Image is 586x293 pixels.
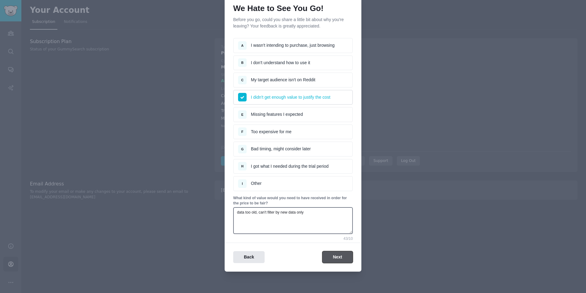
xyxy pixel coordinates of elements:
span: I [242,182,243,185]
span: F [241,130,243,134]
span: E [241,113,243,116]
button: Next [322,251,353,263]
span: A [241,44,244,47]
span: 43 [343,236,348,241]
p: Before you go, could you share a little bit about why you're leaving? Your feedback is greatly ap... [233,16,353,29]
button: Back [233,251,265,263]
span: H [241,164,244,168]
span: B [241,61,244,64]
p: What kind of value would you need to have received in order for the price to be fair? [233,196,353,206]
span: C [241,78,244,82]
span: G [241,147,244,151]
p: / [343,236,353,242]
h1: We Hate to See You Go! [233,4,353,13]
span: 10 [349,236,353,241]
